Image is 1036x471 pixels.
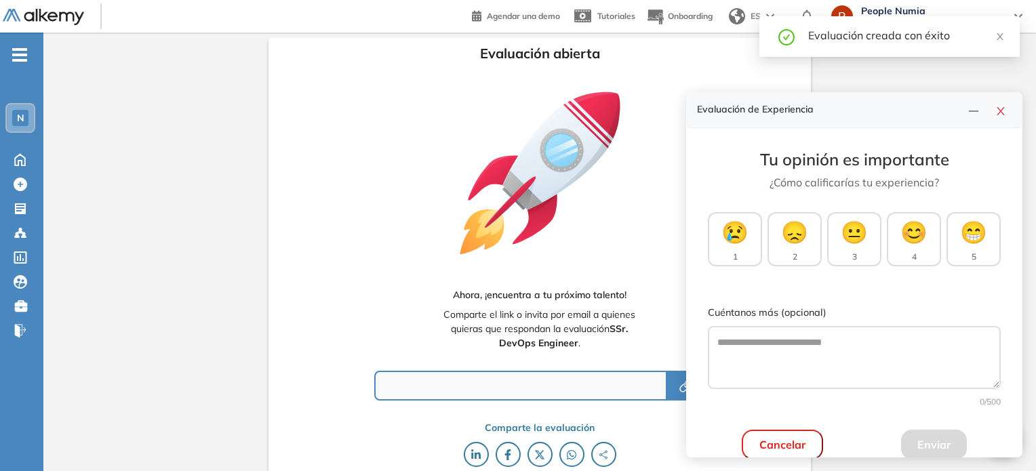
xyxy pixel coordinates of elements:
[742,430,823,459] button: Cancelar
[480,43,600,64] span: Evaluación abierta
[995,106,1006,117] span: close
[963,100,984,119] button: line
[808,27,1003,43] div: Evaluación creada con éxito
[995,32,1005,41] span: close
[901,430,967,459] button: Enviar
[781,216,808,248] span: 😞
[721,216,749,248] span: 😢
[733,251,738,263] span: 1
[646,2,713,31] button: Onboarding
[708,150,1001,169] h3: Tu opinión es importante
[708,396,1001,408] div: 0 /500
[793,251,797,263] span: 2
[990,100,1012,119] button: close
[487,11,560,21] span: Agendar una demo
[751,10,761,22] span: ES
[912,251,917,263] span: 4
[887,212,941,266] button: 😊4
[472,7,560,23] a: Agendar una demo
[668,11,713,21] span: Onboarding
[900,216,928,248] span: 😊
[827,212,881,266] button: 😐3
[708,174,1001,190] p: ¿Cómo calificarías tu experiencia?
[597,11,635,21] span: Tutoriales
[12,54,27,56] i: -
[729,8,745,24] img: world
[861,5,1001,16] span: People Numia
[433,308,647,350] span: Comparte el link o invita por email a quienes quieras que respondan la evaluación .
[841,216,868,248] span: 😐
[947,212,1001,266] button: 😁5
[972,251,976,263] span: 5
[3,9,84,26] img: Logo
[766,14,774,19] img: arrow
[708,212,762,266] button: 😢1
[708,306,1001,321] label: Cuéntanos más (opcional)
[453,288,626,302] span: Ahora, ¡encuentra a tu próximo talento!
[852,251,857,263] span: 3
[697,104,963,115] h4: Evaluación de Experiencia
[960,216,987,248] span: 😁
[968,106,979,117] span: line
[485,421,595,435] span: Comparte la evaluación
[17,112,24,123] span: N
[768,212,822,266] button: 😞2
[778,27,795,45] span: check-circle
